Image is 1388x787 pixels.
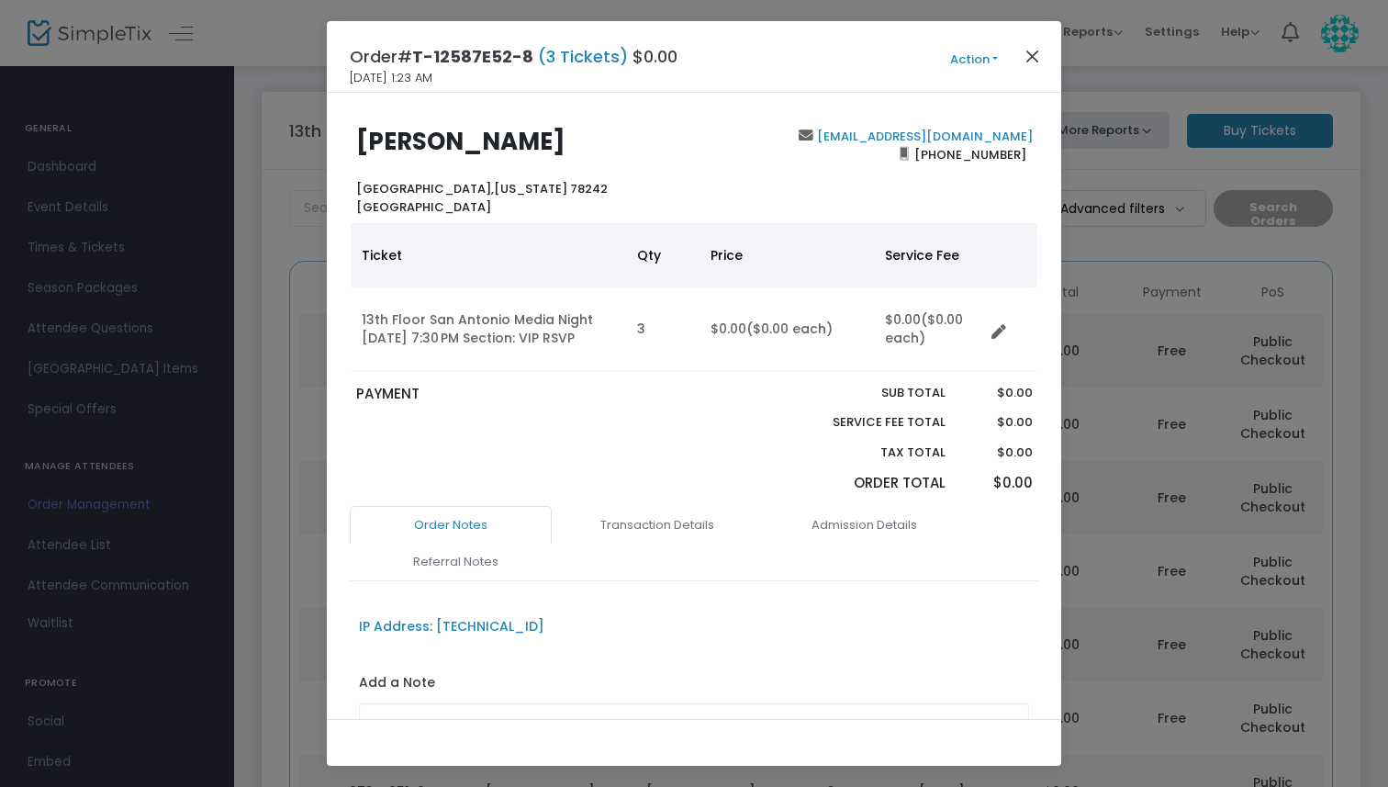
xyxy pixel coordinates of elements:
p: Tax Total [789,444,946,462]
span: [PHONE_NUMBER] [909,140,1033,169]
button: Close [1021,44,1045,68]
h4: Order# $0.00 [350,44,677,69]
p: Sub total [789,384,946,402]
b: [US_STATE] 78242 [GEOGRAPHIC_DATA] [356,180,608,216]
span: (3 Tickets) [533,45,632,68]
td: $0.00 [874,287,984,371]
p: $0.00 [963,473,1032,494]
span: T-12587E52-8 [412,45,533,68]
div: IP Address: [TECHNICAL_ID] [359,617,544,636]
td: 3 [626,287,700,371]
th: Service Fee [874,223,984,287]
span: [GEOGRAPHIC_DATA], [356,180,494,197]
p: Order Total [789,473,946,494]
span: ($0.00 each) [746,320,833,338]
a: Order Notes [350,506,552,545]
p: PAYMENT [356,384,686,405]
a: Admission Details [763,506,965,545]
b: [PERSON_NAME] [356,125,565,158]
a: Transaction Details [556,506,758,545]
th: Price [700,223,874,287]
a: [EMAIL_ADDRESS][DOMAIN_NAME] [813,128,1033,145]
p: $0.00 [963,384,1032,402]
td: 13th Floor San Antonio Media Night [DATE] 7:30 PM Section: VIP RSVP [351,287,626,371]
p: $0.00 [963,413,1032,432]
button: Action [919,50,1029,70]
th: Qty [626,223,700,287]
span: [DATE] 1:23 AM [350,69,432,87]
td: $0.00 [700,287,874,371]
a: Referral Notes [354,543,556,581]
label: Add a Note [359,673,435,697]
p: Service Fee Total [789,413,946,432]
th: Ticket [351,223,626,287]
div: Data table [351,223,1037,371]
p: $0.00 [963,444,1032,462]
span: ($0.00 each) [885,310,963,347]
